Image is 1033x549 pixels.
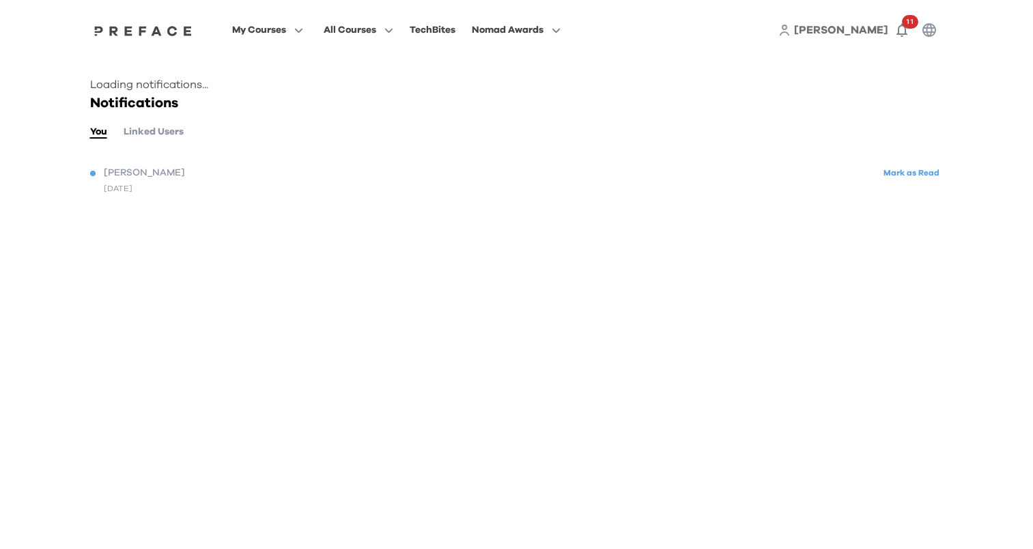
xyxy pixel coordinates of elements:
button: All Courses [320,21,397,39]
button: Mark as Read [879,164,944,182]
a: [PERSON_NAME] [794,22,888,38]
p: Loading notifications... [90,76,944,93]
span: Notifications [90,96,178,110]
span: Nomad Awards [472,22,543,38]
button: Nomad Awards [468,21,565,39]
button: 11 [888,16,916,44]
span: 11 [902,15,918,29]
span: [PERSON_NAME] [794,25,888,36]
button: Linked Users [124,124,184,139]
button: My Courses [228,21,307,39]
span: All Courses [324,22,376,38]
div: TechBites [410,22,455,38]
button: You [90,124,107,139]
span: [PERSON_NAME] [104,166,185,180]
div: [DATE] [104,182,132,195]
img: Preface Logo [91,25,196,36]
span: My Courses [232,22,286,38]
